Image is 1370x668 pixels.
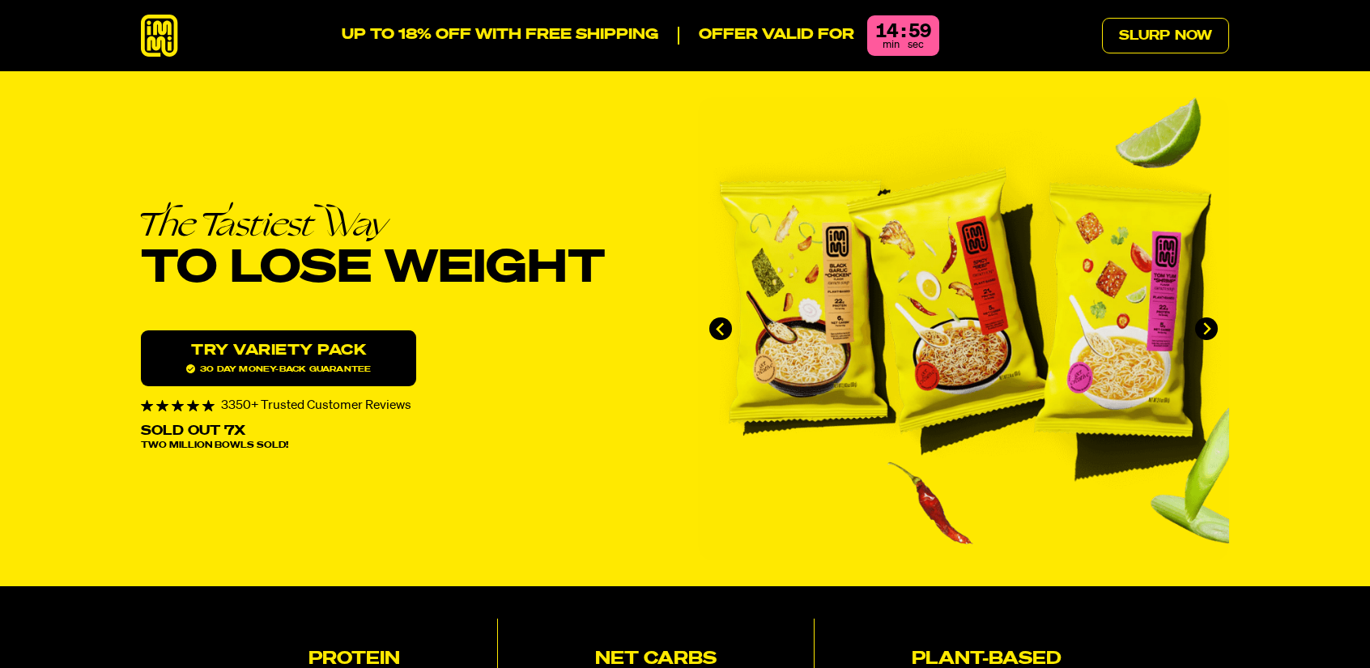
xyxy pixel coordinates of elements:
div: 14 [875,22,898,41]
button: Next slide [1195,317,1218,340]
p: Sold Out 7X [141,425,245,438]
div: 3350+ Trusted Customer Reviews [141,399,672,412]
span: Two Million Bowls Sold! [141,441,288,450]
div: : [901,22,905,41]
span: 30 day money-back guarantee [186,364,371,373]
h1: To Lose Weight [141,207,672,291]
a: Try variety Pack30 day money-back guarantee [141,330,416,386]
li: 1 of 4 [698,97,1229,560]
em: The Tastiest Way [141,207,672,240]
p: Up to 18% off with free shipping [342,27,658,45]
a: Slurp Now [1102,18,1229,53]
span: sec [908,40,924,50]
span: min [883,40,900,50]
p: Offer valid for [678,27,854,45]
div: 59 [908,22,931,41]
div: immi slideshow [698,97,1229,560]
button: Go to last slide [709,317,732,340]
